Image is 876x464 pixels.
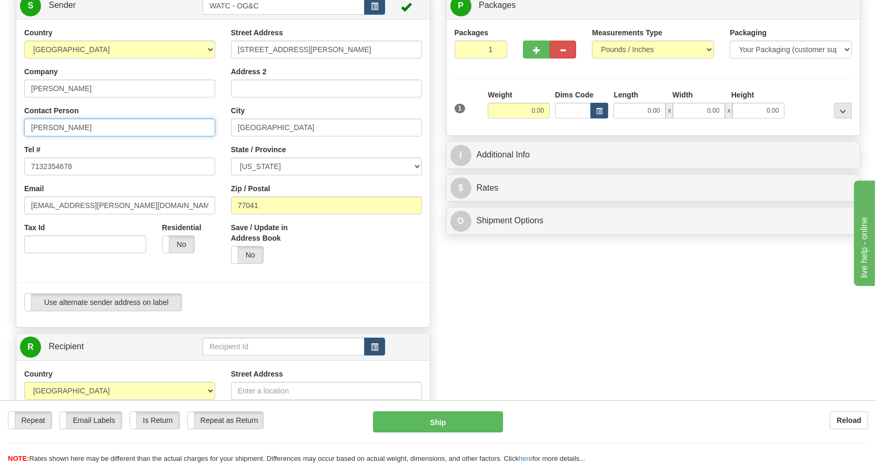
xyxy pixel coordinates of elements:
a: here [519,455,532,462]
label: Tax Id [24,222,45,233]
span: NOTE: [8,455,29,462]
label: Address 2 [231,66,267,77]
label: Country [24,27,53,38]
label: Weight [488,90,512,100]
span: Packages [479,1,516,9]
span: I [450,145,471,166]
label: No [163,236,194,253]
label: Use alternate sender address on label [25,294,182,311]
label: Height [731,90,754,100]
label: Residential [162,222,202,233]
label: Is Return [130,412,179,429]
div: ... [834,103,852,119]
label: Length [613,90,638,100]
label: Tel # [24,144,41,155]
label: Repeat as Return [188,412,263,429]
button: Reload [830,411,868,429]
label: Contact Person [24,105,78,116]
label: Country [24,369,53,379]
input: Recipient Id [203,338,365,356]
label: Repeat [8,412,52,429]
iframe: chat widget [852,178,875,285]
label: Width [672,90,693,100]
button: Ship [373,411,503,432]
span: Sender [48,1,76,9]
label: Street Address [231,27,283,38]
a: OShipment Options [450,210,857,232]
label: Packaging [730,27,767,38]
label: Street Address [231,369,283,379]
label: Zip / Postal [231,183,270,194]
label: Email Labels [60,412,122,429]
input: Enter a location [231,382,422,400]
b: Reload [837,416,861,424]
label: Email [24,183,44,194]
label: Packages [455,27,489,38]
a: IAdditional Info [450,144,857,166]
span: R [20,337,41,358]
span: $ [450,177,471,199]
span: x [725,103,732,119]
label: State / Province [231,144,286,155]
label: No [231,246,263,263]
span: O [450,211,471,232]
a: $Rates [450,177,857,199]
a: R Recipient [20,336,183,358]
label: Company [24,66,58,77]
label: Save / Update in Address Book [231,222,318,243]
span: x [666,103,673,119]
label: Dims Code [555,90,593,100]
label: Measurements Type [592,27,662,38]
div: live help - online [8,6,97,19]
span: 1 [455,104,466,113]
label: City [231,105,245,116]
span: Recipient [48,342,84,351]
